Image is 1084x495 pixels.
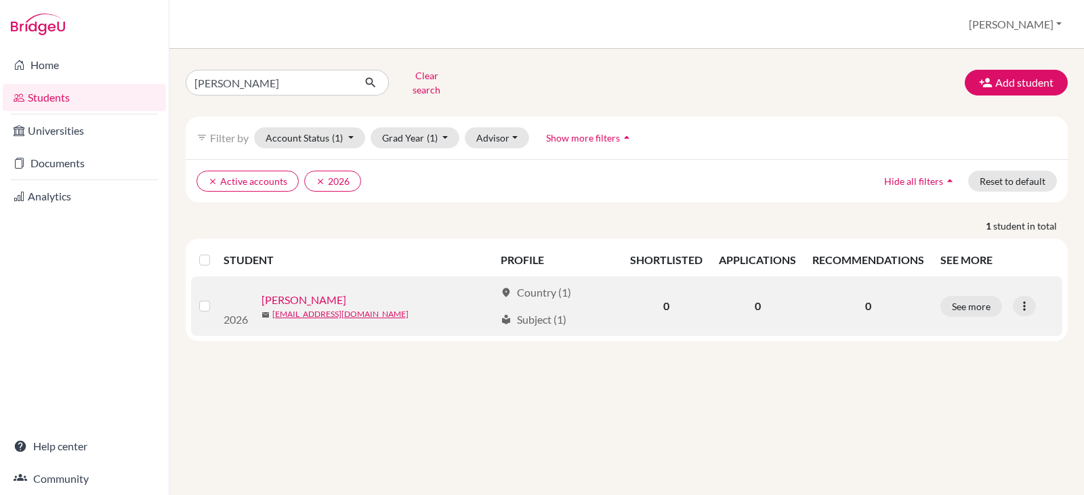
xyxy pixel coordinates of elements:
[272,308,409,320] a: [EMAIL_ADDRESS][DOMAIN_NAME]
[316,177,325,186] i: clear
[332,132,343,144] span: (1)
[371,127,460,148] button: Grad Year(1)
[622,244,711,276] th: SHORTLISTED
[224,311,251,328] p: 2026
[873,171,968,192] button: Hide all filtersarrow_drop_up
[254,127,365,148] button: Account Status(1)
[262,311,270,319] span: mail
[224,284,251,311] img: Yamaguchi, Jason
[986,219,993,233] strong: 1
[11,14,65,35] img: Bridge-U
[493,244,622,276] th: PROFILE
[262,292,346,308] a: [PERSON_NAME]
[465,127,529,148] button: Advisor
[3,433,166,460] a: Help center
[186,70,354,95] input: Find student by name...
[804,244,932,276] th: RECOMMENDATIONS
[620,131,633,144] i: arrow_drop_up
[196,171,299,192] button: clearActive accounts
[208,177,217,186] i: clear
[3,84,166,111] a: Students
[501,287,512,298] span: location_on
[3,117,166,144] a: Universities
[210,131,249,144] span: Filter by
[535,127,645,148] button: Show more filtersarrow_drop_up
[3,150,166,177] a: Documents
[711,244,804,276] th: APPLICATIONS
[622,276,711,336] td: 0
[546,132,620,144] span: Show more filters
[940,296,1002,317] button: See more
[501,314,512,325] span: local_library
[224,244,493,276] th: STUDENT
[304,171,361,192] button: clear2026
[963,12,1068,37] button: [PERSON_NAME]
[3,183,166,210] a: Analytics
[711,276,804,336] td: 0
[812,298,924,314] p: 0
[965,70,1068,95] button: Add student
[943,174,957,188] i: arrow_drop_up
[884,175,943,187] span: Hide all filters
[3,465,166,492] a: Community
[932,244,1062,276] th: SEE MORE
[389,65,464,100] button: Clear search
[501,311,566,328] div: Subject (1)
[3,51,166,79] a: Home
[993,219,1068,233] span: student in total
[968,171,1057,192] button: Reset to default
[501,284,571,301] div: Country (1)
[196,132,207,143] i: filter_list
[427,132,438,144] span: (1)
